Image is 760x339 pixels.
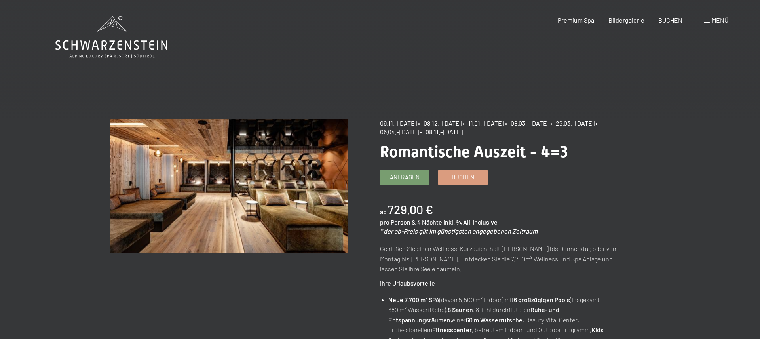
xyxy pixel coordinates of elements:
[448,306,473,313] strong: 8 Saunen
[380,227,538,235] em: * der ab-Preis gilt im günstigsten angegebenen Zeitraum
[452,173,474,181] span: Buchen
[463,119,504,127] span: • 11.01.–[DATE]
[380,208,387,215] span: ab
[420,128,463,135] span: • 08.11.–[DATE]
[505,119,549,127] span: • 08.03.–[DATE]
[380,143,568,161] span: Romantische Auszeit - 4=3
[432,326,472,333] strong: Fitnesscenter
[608,16,644,24] a: Bildergalerie
[712,16,728,24] span: Menü
[466,316,522,324] strong: 60 m Wasserrutsche
[380,244,619,274] p: Genießen Sie einen Wellness-Kurzaufenthalt [PERSON_NAME] bis Donnerstag oder von Montag bis [PERS...
[417,218,442,226] span: 4 Nächte
[388,296,439,303] strong: Neue 7.700 m² SPA
[110,119,349,253] img: Romantische Auszeit - 4=3
[558,16,594,24] a: Premium Spa
[380,170,429,185] a: Anfragen
[380,218,416,226] span: pro Person &
[418,119,462,127] span: • 08.12.–[DATE]
[550,119,595,127] span: • 29.03.–[DATE]
[380,279,435,287] strong: Ihre Urlaubsvorteile
[443,218,498,226] span: inkl. ¾ All-Inclusive
[388,202,433,217] b: 729,00 €
[658,16,682,24] a: BUCHEN
[388,306,559,324] strong: Ruhe- und Entspannungsräumen,
[390,173,420,181] span: Anfragen
[380,119,417,127] span: 09.11.–[DATE]
[439,170,487,185] a: Buchen
[514,296,570,303] strong: 6 großzügigen Pools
